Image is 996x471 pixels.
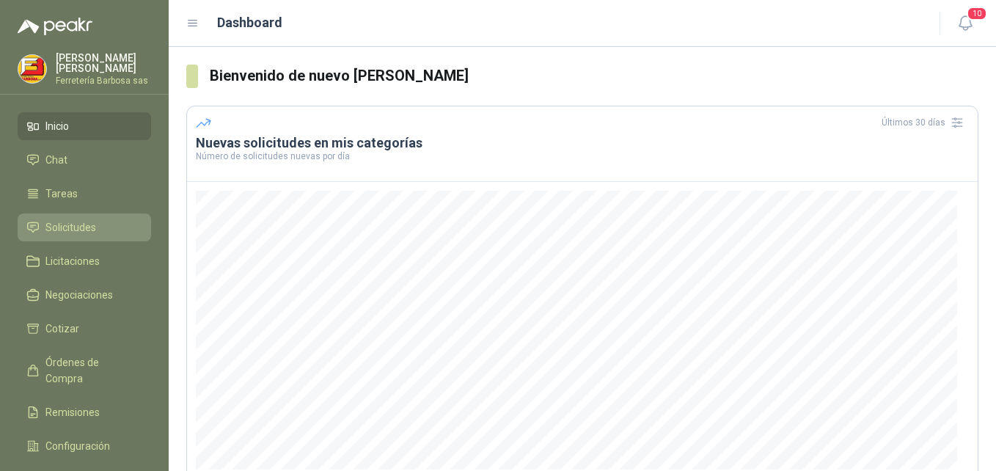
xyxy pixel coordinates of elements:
span: Licitaciones [45,253,100,269]
span: Remisiones [45,404,100,420]
a: Tareas [18,180,151,208]
h3: Bienvenido de nuevo [PERSON_NAME] [210,65,978,87]
span: Negociaciones [45,287,113,303]
a: Configuración [18,432,151,460]
button: 10 [952,10,978,37]
span: 10 [967,7,987,21]
span: Inicio [45,118,69,134]
span: Configuración [45,438,110,454]
h1: Dashboard [217,12,282,33]
a: Chat [18,146,151,174]
span: Tareas [45,186,78,202]
a: Remisiones [18,398,151,426]
a: Licitaciones [18,247,151,275]
p: Ferretería Barbosa sas [56,76,151,85]
span: Cotizar [45,321,79,337]
img: Logo peakr [18,18,92,35]
a: Solicitudes [18,213,151,241]
div: Últimos 30 días [882,111,969,134]
a: Negociaciones [18,281,151,309]
img: Company Logo [18,55,46,83]
span: Órdenes de Compra [45,354,137,387]
a: Cotizar [18,315,151,343]
a: Órdenes de Compra [18,348,151,392]
p: [PERSON_NAME] [PERSON_NAME] [56,53,151,73]
a: Inicio [18,112,151,140]
span: Solicitudes [45,219,96,235]
p: Número de solicitudes nuevas por día [196,152,969,161]
span: Chat [45,152,67,168]
h3: Nuevas solicitudes en mis categorías [196,134,969,152]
